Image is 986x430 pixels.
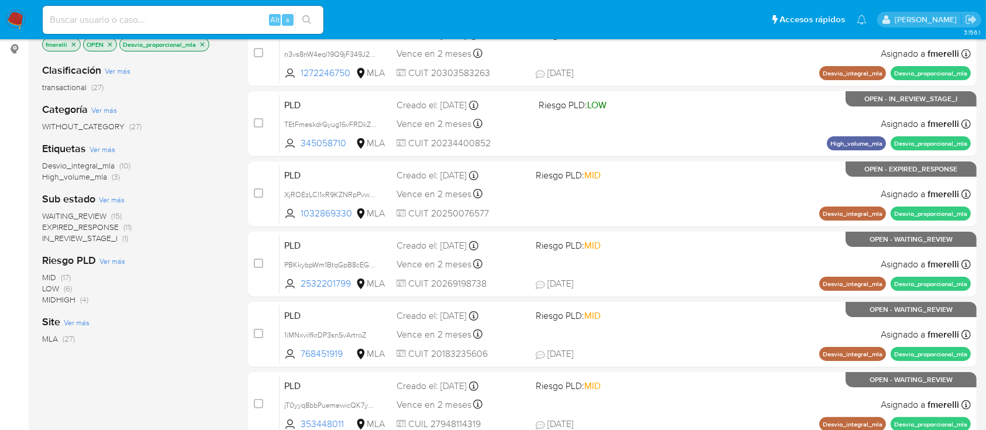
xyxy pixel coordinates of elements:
[895,14,961,25] p: florencia.merelli@mercadolibre.com
[43,12,323,27] input: Buscar usuario o caso...
[295,12,319,28] button: search-icon
[286,14,289,25] span: s
[857,15,867,25] a: Notificaciones
[964,27,980,37] span: 3.156.1
[780,13,845,26] span: Accesos rápidos
[270,14,280,25] span: Alt
[965,13,977,26] a: Salir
